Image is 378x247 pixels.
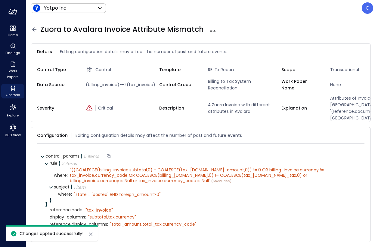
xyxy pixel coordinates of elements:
[6,92,20,98] span: Controls
[281,78,321,91] span: Work Paper Name
[207,28,218,34] span: V 14
[45,202,360,206] div: }
[86,105,159,111] div: Critical
[20,230,83,236] span: Changes applied successfully!
[37,48,52,55] span: Details
[1,84,24,98] div: Controls
[58,192,72,197] span: where
[74,192,161,197] div: " state = 'posted' AND foreign_amount>0"
[57,160,58,166] span: :
[79,153,80,159] span: :
[60,48,227,55] span: Editing configuration details may affect the number of past and future events.
[84,154,99,158] div: 5 items
[1,122,24,139] div: 360 View
[37,105,76,111] span: Severity
[58,160,60,166] span: {
[107,221,108,227] span: :
[5,132,21,138] span: 360 View
[50,222,108,227] span: reference.display_columns
[70,184,73,190] span: {
[281,66,321,73] span: Scope
[85,214,86,220] span: :
[1,60,24,80] div: Work Papers
[159,66,198,73] span: Template
[87,230,94,238] button: close
[70,167,325,184] span: ((COALESCE(billing_invoice.subtotal,0) - COALESCE(tax_[DOMAIN_NAME]_amount,0)) != 0 OR billing_in...
[37,66,76,73] span: Control Type
[206,66,281,73] span: RE: Tx Recon
[86,66,159,73] div: Control
[85,207,113,213] div: " tax_invoice"
[44,5,67,12] p: Yotpo Inc
[54,184,70,190] span: subject
[82,207,83,213] span: :
[4,68,22,80] span: Work Papers
[210,179,231,183] span: (Show less)
[281,105,321,111] span: Explanation
[206,78,281,91] span: Billing to Tax System Reconciliation
[362,2,373,14] div: Guy Zilberberg
[37,81,76,88] span: Data Source
[70,184,70,190] span: :
[8,32,18,38] span: Home
[33,5,40,12] img: Icon
[50,215,86,219] span: display_columns
[70,167,353,184] div: "
[80,153,82,159] span: {
[7,112,19,118] span: Explore
[40,25,218,34] span: Zuora to Avalara Invoice Attribute Mismatch
[54,173,68,178] span: where
[62,161,77,166] div: 2 items
[76,132,242,139] span: Editing configuration details may affect the number of past and future events
[74,185,85,189] div: 1 item
[1,102,24,119] div: Explore
[37,132,68,139] span: Configuration
[1,24,24,38] div: Home
[88,214,136,220] div: " subtotal,tax,currency"
[366,5,370,12] p: G
[206,101,281,115] span: A Zuora Invoice with different attributes in Avalara
[5,50,20,56] span: Findings
[67,172,68,178] span: :
[110,221,197,227] div: " total_amount,total_tax,currency_code"
[159,81,198,88] span: Control Group
[83,81,159,88] span: (billing_invoice)-->(tax_invoice)
[50,160,58,166] span: rule
[159,105,198,111] span: Description
[45,153,80,159] span: control_params
[71,191,72,197] span: :
[50,208,83,212] span: reference.node
[1,42,24,56] div: Findings
[50,198,360,202] div: }
[41,235,360,239] div: }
